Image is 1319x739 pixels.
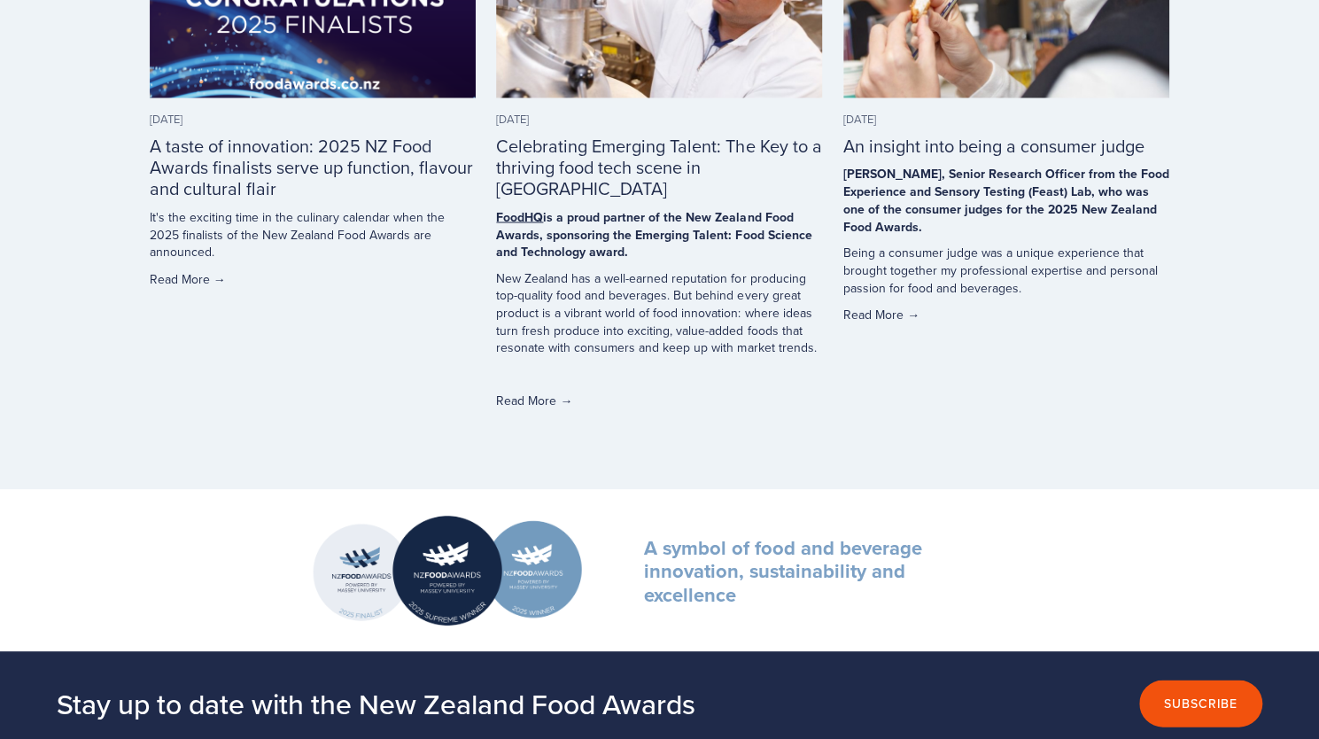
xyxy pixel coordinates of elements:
a: A taste of innovation: 2025 NZ Food Awards finalists serve up function, flavour and cultural flair [150,133,473,201]
time: [DATE] [843,111,876,127]
a: Read More → [843,305,1169,323]
strong: is a proud partner of the New Zealand Food Awards, sponsoring the Emerging Talent: Food Science a... [496,207,811,260]
a: An insight into being a consumer judge [843,133,1144,159]
time: [DATE] [150,111,182,127]
strong: [PERSON_NAME], Senior Research Officer from the Food Experience and Sensory Testing (Feast) Lab, ... [843,165,1169,235]
a: FoodHQ [496,207,543,225]
h2: Stay up to date with the New Zealand Food Awards [57,685,850,720]
button: Subscribe [1139,680,1262,727]
p: New Zealand has a well-earned reputation for producing top-quality food and beverages. But behind... [496,269,822,356]
a: Read More → [150,269,476,287]
p: It's the exciting time in the culinary calendar when the 2025 finalists of the New Zealand Food A... [150,208,476,261]
strong: A symbol of food and beverage innovation, sustainability and excellence [644,533,927,608]
a: Read More → [496,391,822,408]
p: Being a consumer judge was a unique experience that brought together my professional expertise an... [843,244,1169,296]
time: [DATE] [496,111,529,127]
a: Celebrating Emerging Talent: The Key to a thriving food tech scene in [GEOGRAPHIC_DATA] [496,133,821,201]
